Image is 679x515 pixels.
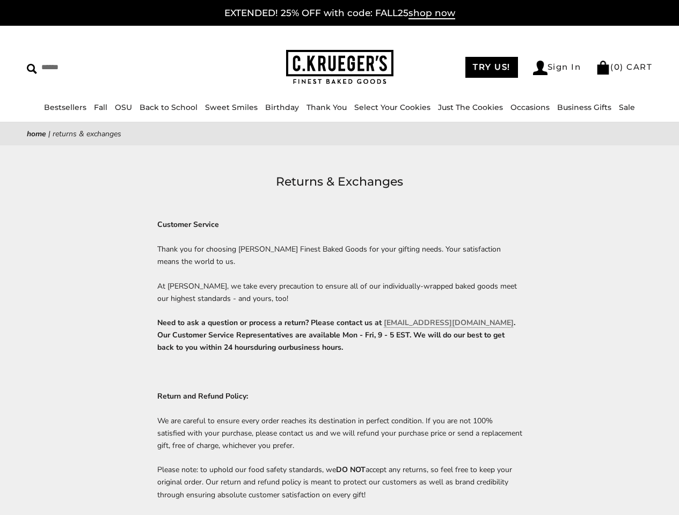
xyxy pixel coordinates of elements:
span: Thank you for choosing [PERSON_NAME] Finest Baked Goods for your gifting needs. Your satisfaction... [157,244,501,267]
span: during our [254,342,289,352]
nav: breadcrumbs [27,128,652,140]
a: Just The Cookies [438,102,503,112]
strong: DO NOT [336,465,366,475]
a: Back to School [140,102,198,112]
a: Sign In [533,61,581,75]
strong: Return and Refund Policy: [157,391,248,401]
a: OSU [115,102,132,112]
a: Sale [619,102,635,112]
a: EXTENDED! 25% OFF with code: FALL25shop now [224,8,455,19]
a: Bestsellers [44,102,86,112]
a: TRY US! [465,57,518,78]
a: Occasions [510,102,550,112]
span: business hours. [289,342,343,352]
strong: Need to ask a question or process a return? Please contact us at [157,318,515,352]
p: We are careful to ensure every order reaches its destination in perfect condition. If you are not... [157,415,522,452]
img: Search [27,64,37,74]
span: Returns & Exchanges [53,129,121,139]
span: | [48,129,50,139]
a: Thank You [306,102,347,112]
strong: Customer Service [157,219,219,230]
a: Fall [94,102,107,112]
img: C.KRUEGER'S [286,50,393,85]
h1: Returns & Exchanges [43,172,636,192]
a: Select Your Cookies [354,102,430,112]
a: Home [27,129,46,139]
span: . Our Customer Service Representatives are available Mon - Fri, 9 - 5 EST. We will do our best to... [157,318,515,352]
span: shop now [408,8,455,19]
img: Account [533,61,547,75]
a: Business Gifts [557,102,611,112]
img: Bag [596,61,610,75]
a: (0) CART [596,62,652,72]
span: At [PERSON_NAME], we take every precaution to ensure all of our individually-wrapped baked goods ... [157,281,517,304]
p: Please note: to uphold our food safety standards, we accept any returns, so feel free to keep you... [157,464,522,501]
a: Birthday [265,102,299,112]
a: Sweet Smiles [205,102,258,112]
input: Search [27,59,170,76]
a: [EMAIL_ADDRESS][DOMAIN_NAME] [384,318,514,328]
span: 0 [614,62,620,72]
